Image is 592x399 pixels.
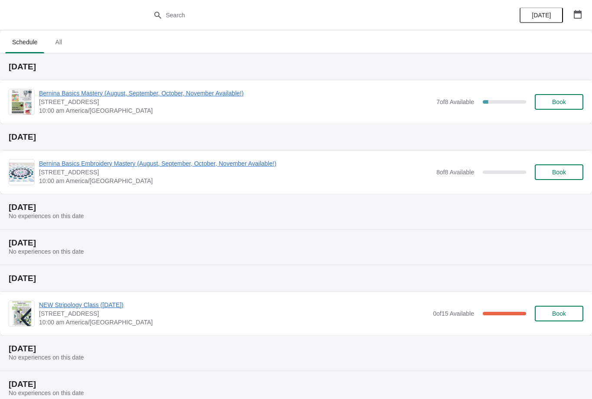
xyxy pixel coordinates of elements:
h2: [DATE] [9,380,583,389]
img: Bernina Basics Mastery (August, September, October, November Available!) | 1300 Salem Rd SW, Suit... [12,89,31,114]
button: [DATE] [520,7,563,23]
span: [STREET_ADDRESS] [39,98,432,106]
h2: [DATE] [9,133,583,141]
h2: [DATE] [9,203,583,212]
h2: [DATE] [9,344,583,353]
span: [STREET_ADDRESS] [39,309,429,318]
h2: [DATE] [9,239,583,247]
span: Book [552,98,566,105]
img: Bernina Basics Embroidery Mastery (August, September, October, November Available!) | 1300 Salem ... [9,163,34,181]
img: NEW Stripology Class (September 20, 2025) | 1300 Salem Rd SW, Suite 350, Rochester, MN 55902 | 10... [12,301,32,326]
button: Book [535,306,583,321]
span: 8 of 8 Available [436,169,474,176]
span: No experiences on this date [9,389,84,396]
span: 10:00 am America/[GEOGRAPHIC_DATA] [39,106,432,115]
span: No experiences on this date [9,354,84,361]
span: 7 of 8 Available [436,98,474,105]
span: No experiences on this date [9,248,84,255]
span: No experiences on this date [9,213,84,219]
h2: [DATE] [9,62,583,71]
h2: [DATE] [9,274,583,283]
span: 10:00 am America/[GEOGRAPHIC_DATA] [39,318,429,327]
span: [STREET_ADDRESS] [39,168,432,177]
span: All [48,34,69,50]
span: Schedule [5,34,44,50]
span: 0 of 15 Available [433,310,474,317]
span: Book [552,310,566,317]
span: Book [552,169,566,176]
span: [DATE] [532,12,551,19]
span: Bernina Basics Mastery (August, September, October, November Available!) [39,89,432,98]
span: 10:00 am America/[GEOGRAPHIC_DATA] [39,177,432,185]
input: Search [166,7,444,23]
span: Bernina Basics Embroidery Mastery (August, September, October, November Available!) [39,159,432,168]
span: NEW Stripology Class ([DATE]) [39,301,429,309]
button: Book [535,164,583,180]
button: Book [535,94,583,110]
